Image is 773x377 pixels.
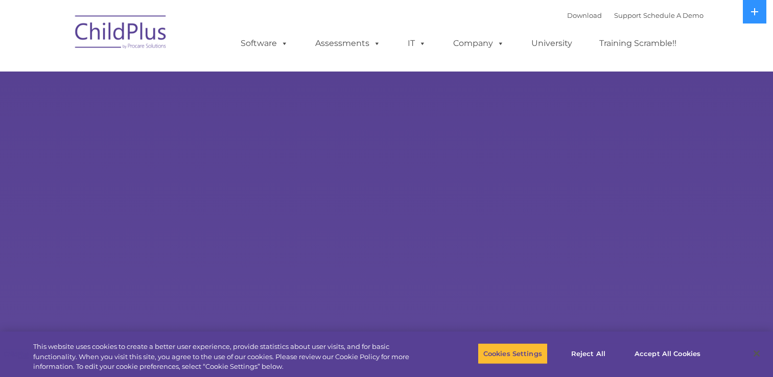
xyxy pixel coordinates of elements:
div: This website uses cookies to create a better user experience, provide statistics about user visit... [33,342,425,372]
button: Cookies Settings [478,343,548,364]
a: Download [567,11,602,19]
button: Reject All [556,343,620,364]
a: Training Scramble!! [589,33,687,54]
font: | [567,11,704,19]
img: ChildPlus by Procare Solutions [70,8,172,59]
a: Support [614,11,641,19]
a: Company [443,33,514,54]
button: Accept All Cookies [629,343,706,364]
a: Schedule A Demo [643,11,704,19]
a: IT [397,33,436,54]
button: Close [745,342,768,365]
a: University [521,33,582,54]
a: Software [230,33,298,54]
a: Assessments [305,33,391,54]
